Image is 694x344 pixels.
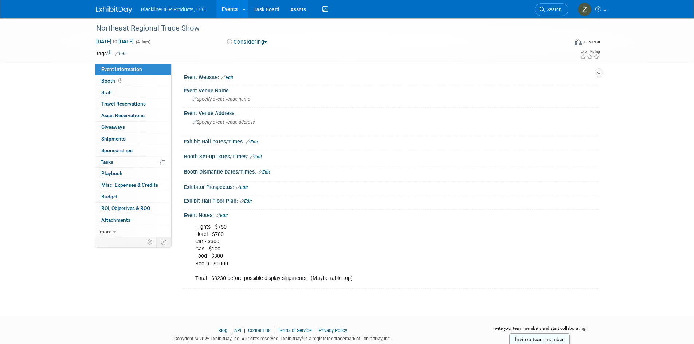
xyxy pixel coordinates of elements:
[250,154,262,159] a: Edit
[101,78,124,84] span: Booth
[184,210,599,219] div: Event Notes:
[272,328,277,333] span: |
[101,124,125,130] span: Giveaways
[228,328,233,333] span: |
[192,119,255,125] span: Specify event venue address
[111,39,118,44] span: to
[278,328,312,333] a: Terms of Service
[184,182,599,191] div: Exhibitor Prospectus:
[481,325,599,336] div: Invite your team members and start collaborating:
[184,166,599,176] div: Booth Dismantle Dates/Times:
[100,229,111,234] span: more
[95,214,171,226] a: Attachments
[240,199,252,204] a: Edit
[184,136,599,146] div: Exhibit Hall Dates/Times:
[224,38,270,46] button: Considering
[101,66,142,72] span: Event Information
[96,334,470,342] div: Copyright © 2025 ExhibitDay, Inc. All rights reserved. ExhibitDay is a registered trademark of Ex...
[101,90,112,95] span: Staff
[578,3,592,16] img: Zach Romero
[184,108,599,117] div: Event Venue Address:
[95,110,171,121] a: Asset Reservations
[258,170,270,175] a: Edit
[95,87,171,98] a: Staff
[313,328,318,333] span: |
[221,75,233,80] a: Edit
[101,182,158,188] span: Misc. Expenses & Credits
[95,122,171,133] a: Giveaways
[580,50,600,54] div: Event Rating
[95,226,171,237] a: more
[101,194,118,199] span: Budget
[545,7,561,12] span: Search
[144,237,157,247] td: Personalize Event Tab Strip
[101,101,146,107] span: Travel Reservations
[248,328,271,333] a: Contact Us
[246,139,258,145] a: Edit
[96,6,132,13] img: ExhibitDay
[216,213,228,218] a: Edit
[234,328,241,333] a: API
[236,185,248,190] a: Edit
[117,78,124,83] span: Booth not reserved yet
[184,151,599,161] div: Booth Set-up Dates/Times:
[302,335,304,339] sup: ®
[94,22,557,35] div: Northeast Regional Trade Show
[101,147,133,153] span: Sponsorships
[95,98,171,110] a: Travel Reservations
[575,39,582,45] img: Format-Inperson.png
[184,72,599,81] div: Event Website:
[95,133,171,145] a: Shipments
[192,96,250,102] span: Specify event venue name
[101,159,113,165] span: Tasks
[96,50,127,57] td: Tags
[96,38,134,45] span: [DATE] [DATE]
[95,191,171,202] a: Budget
[95,157,171,168] a: Tasks
[135,40,150,44] span: (4 days)
[115,51,127,56] a: Edit
[218,328,227,333] a: Blog
[95,64,171,75] a: Event Information
[95,203,171,214] a: ROI, Objectives & ROO
[101,205,150,211] span: ROI, Objectives & ROO
[95,168,171,179] a: Playbook
[535,3,568,16] a: Search
[95,75,171,87] a: Booth
[190,220,518,286] div: Flights - $750 Hotel - $780 Car - $300 Gas - $100 Food - $300 Booth - $1000 Total - $3230 before ...
[525,38,600,49] div: Event Format
[95,179,171,191] a: Misc. Expenses & Credits
[101,217,130,223] span: Attachments
[184,85,599,94] div: Event Venue Name:
[583,39,600,45] div: In-Person
[101,170,122,176] span: Playbook
[156,237,171,247] td: Toggle Event Tabs
[242,328,247,333] span: |
[101,136,126,142] span: Shipments
[101,112,145,118] span: Asset Reservations
[141,7,206,12] span: BlacklineHHP Products, LLC
[319,328,347,333] a: Privacy Policy
[184,195,599,205] div: Exhibit Hall Floor Plan:
[95,145,171,156] a: Sponsorships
